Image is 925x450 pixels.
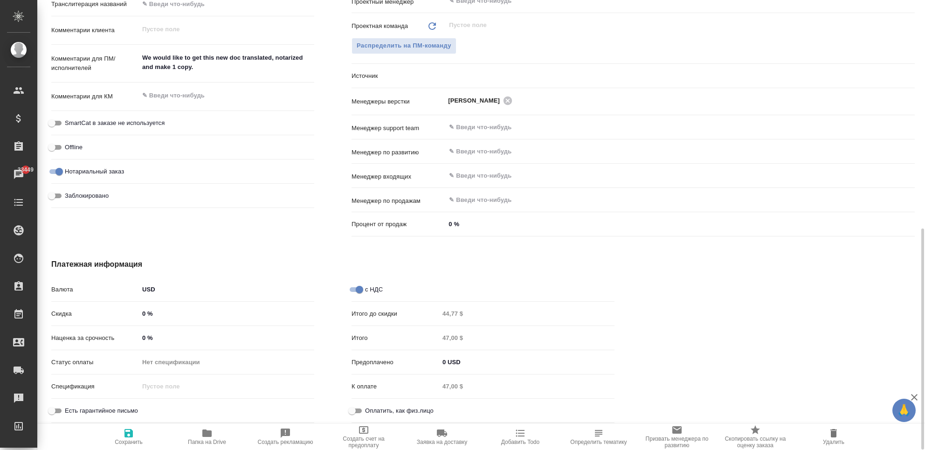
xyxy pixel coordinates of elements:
span: 33449 [12,165,39,174]
button: Сохранить [90,424,168,450]
h4: Платежная информация [51,259,614,270]
p: Наценка за срочность [51,333,139,343]
p: Процент от продаж [352,220,445,229]
p: Скидка [51,309,139,318]
input: Пустое поле [439,331,614,345]
a: 33449 [2,163,35,186]
input: ✎ Введи что-нибудь [448,146,881,157]
span: Есть гарантийное письмо [65,406,138,415]
span: Удалить [823,439,844,445]
p: Источник [352,71,445,81]
span: Добавить Todo [501,439,539,445]
span: Offline [65,143,83,152]
span: SmartCat в заказе не используется [65,118,165,128]
p: Комментарии для КМ [51,92,139,101]
button: Open [910,126,911,128]
input: ✎ Введи что-нибудь [448,194,881,206]
input: Пустое поле [448,20,893,31]
button: Распределить на ПМ-команду [352,38,456,54]
span: Сохранить [115,439,143,445]
button: Заявка на доставку [403,424,481,450]
input: ✎ Введи что-нибудь [139,307,314,320]
span: Создать счет на предоплату [330,436,397,449]
div: ​ [445,68,915,84]
input: ✎ Введи что-нибудь [139,331,314,345]
p: Спецификация [51,382,139,391]
button: Open [910,151,911,152]
button: Open [910,175,911,177]
span: Призвать менеджера по развитию [643,436,711,449]
span: Создать рекламацию [258,439,313,445]
p: Итого [352,333,439,343]
textarea: We would like to get this new doc translated, notarized and make 1 copy. [139,50,314,75]
button: Open [910,199,911,201]
p: Менеджеры верстки [352,97,445,106]
button: Создать рекламацию [246,424,324,450]
span: Заявка на доставку [417,439,467,445]
span: Папка на Drive [188,439,226,445]
p: Менеджер support team [352,124,445,133]
span: Распределить на ПМ-команду [357,41,451,51]
div: USD [139,282,314,298]
button: Open [910,100,911,102]
button: Добавить Todo [481,424,559,450]
input: ✎ Введи что-нибудь [439,355,614,369]
span: Определить тематику [570,439,627,445]
input: ✎ Введи что-нибудь [445,217,915,231]
div: Нет спецификации [139,354,314,370]
span: [PERSON_NAME] [448,96,505,105]
button: Удалить [794,424,873,450]
span: 🙏 [896,401,912,420]
input: ✎ Введи что-нибудь [448,170,881,181]
button: Определить тематику [559,424,638,450]
input: Пустое поле [439,380,614,393]
input: Пустое поле [139,380,314,393]
p: Статус оплаты [51,358,139,367]
p: Менеджер входящих [352,172,445,181]
p: Менеджер по развитию [352,148,445,157]
span: Оплатить, как физ.лицо [365,406,434,415]
p: Предоплачено [352,358,439,367]
button: 🙏 [892,399,916,422]
p: Валюта [51,285,139,294]
div: [PERSON_NAME] [448,95,515,106]
button: Призвать менеджера по развитию [638,424,716,450]
span: с НДС [365,285,383,294]
p: К оплате [352,382,439,391]
span: Нотариальный заказ [65,167,124,176]
span: Скопировать ссылку на оценку заказа [722,436,789,449]
p: Комментарии для ПМ/исполнителей [51,54,139,73]
button: Создать счет на предоплату [324,424,403,450]
p: Итого до скидки [352,309,439,318]
button: Папка на Drive [168,424,246,450]
input: Пустое поле [439,307,614,320]
p: Менеджер по продажам [352,196,445,206]
p: Проектная команда [352,21,408,31]
span: Заблокировано [65,191,109,201]
input: ✎ Введи что-нибудь [448,122,881,133]
p: Комментарии клиента [51,26,139,35]
button: Скопировать ссылку на оценку заказа [716,424,794,450]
